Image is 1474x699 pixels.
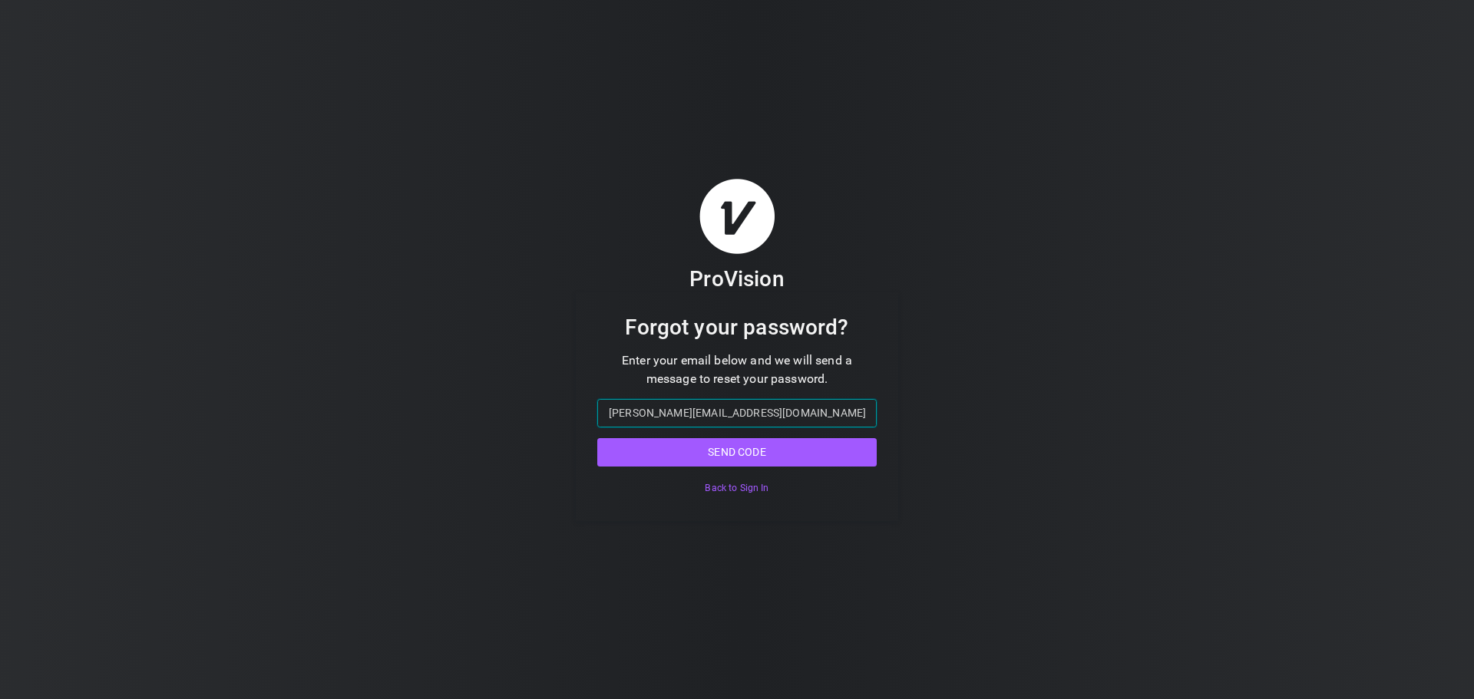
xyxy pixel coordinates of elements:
button: Send code [597,438,877,467]
h3: ProVision [689,265,784,292]
h3: Forgot your password? [597,314,877,341]
button: Back to Sign In [597,477,877,500]
p: Enter your email below and we will send a message to reset your password. [597,351,877,388]
input: Enter your Email [597,399,877,427]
